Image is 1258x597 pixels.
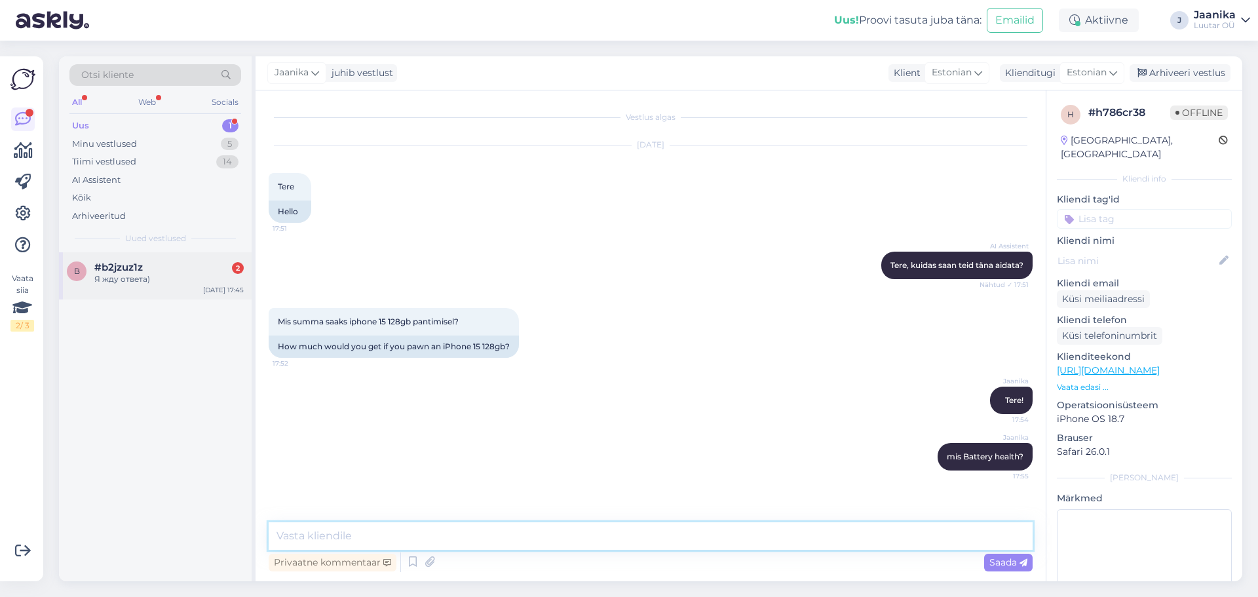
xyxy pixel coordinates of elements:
[72,155,136,168] div: Tiimi vestlused
[72,210,126,223] div: Arhiveeritud
[203,285,244,295] div: [DATE] 17:45
[980,241,1029,251] span: AI Assistent
[1057,364,1160,376] a: [URL][DOMAIN_NAME]
[125,233,186,244] span: Uued vestlused
[72,119,89,132] div: Uus
[834,12,982,28] div: Proovi tasuta juba täna:
[1130,64,1230,82] div: Arhiveeri vestlus
[10,320,34,332] div: 2 / 3
[1057,209,1232,229] input: Lisa tag
[1057,327,1162,345] div: Küsi telefoninumbrit
[269,554,396,571] div: Privaatne kommentaar
[1058,254,1217,268] input: Lisa nimi
[1057,398,1232,412] p: Operatsioonisüsteem
[1194,20,1236,31] div: Luutar OÜ
[10,273,34,332] div: Vaata siia
[209,94,241,111] div: Socials
[1057,290,1150,308] div: Küsi meiliaadressi
[1170,11,1189,29] div: J
[1088,105,1170,121] div: # h786cr38
[1057,173,1232,185] div: Kliendi info
[1067,109,1074,119] span: h
[1059,9,1139,32] div: Aktiivne
[222,119,238,132] div: 1
[980,471,1029,481] span: 17:55
[326,66,393,80] div: juhib vestlust
[278,317,459,326] span: Mis summa saaks iphone 15 128gb pantimisel?
[1005,395,1023,405] span: Tere!
[1057,491,1232,505] p: Märkmed
[1057,313,1232,327] p: Kliendi telefon
[69,94,85,111] div: All
[72,174,121,187] div: AI Assistent
[94,261,143,273] span: #b2jzuz1z
[269,336,519,358] div: How much would you get if you pawn an iPhone 15 128gb?
[1170,106,1228,120] span: Offline
[10,67,35,92] img: Askly Logo
[216,155,238,168] div: 14
[1061,134,1219,161] div: [GEOGRAPHIC_DATA], [GEOGRAPHIC_DATA]
[269,111,1033,123] div: Vestlus algas
[1057,277,1232,290] p: Kliendi email
[980,280,1029,290] span: Nähtud ✓ 17:51
[890,260,1023,270] span: Tere, kuidas saan teid täna aidata?
[947,452,1023,461] span: mis Battery health?
[273,223,322,233] span: 17:51
[989,556,1027,568] span: Saada
[221,138,238,151] div: 5
[273,358,322,368] span: 17:52
[1000,66,1056,80] div: Klienditugi
[1194,10,1250,31] a: JaanikaLuutar OÜ
[269,201,311,223] div: Hello
[980,415,1029,425] span: 17:54
[987,8,1043,33] button: Emailid
[94,273,244,285] div: Я жду ответа)
[1057,193,1232,206] p: Kliendi tag'id
[269,139,1033,151] div: [DATE]
[81,68,134,82] span: Otsi kliente
[136,94,159,111] div: Web
[74,266,80,276] span: b
[1057,431,1232,445] p: Brauser
[980,376,1029,386] span: Jaanika
[1194,10,1236,20] div: Jaanika
[1057,472,1232,484] div: [PERSON_NAME]
[72,191,91,204] div: Kõik
[275,66,309,80] span: Jaanika
[932,66,972,80] span: Estonian
[232,262,244,274] div: 2
[1057,412,1232,426] p: iPhone OS 18.7
[278,182,294,191] span: Tere
[834,14,859,26] b: Uus!
[1057,350,1232,364] p: Klienditeekond
[1057,445,1232,459] p: Safari 26.0.1
[72,138,137,151] div: Minu vestlused
[888,66,921,80] div: Klient
[980,433,1029,442] span: Jaanika
[1057,381,1232,393] p: Vaata edasi ...
[1057,234,1232,248] p: Kliendi nimi
[1067,66,1107,80] span: Estonian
